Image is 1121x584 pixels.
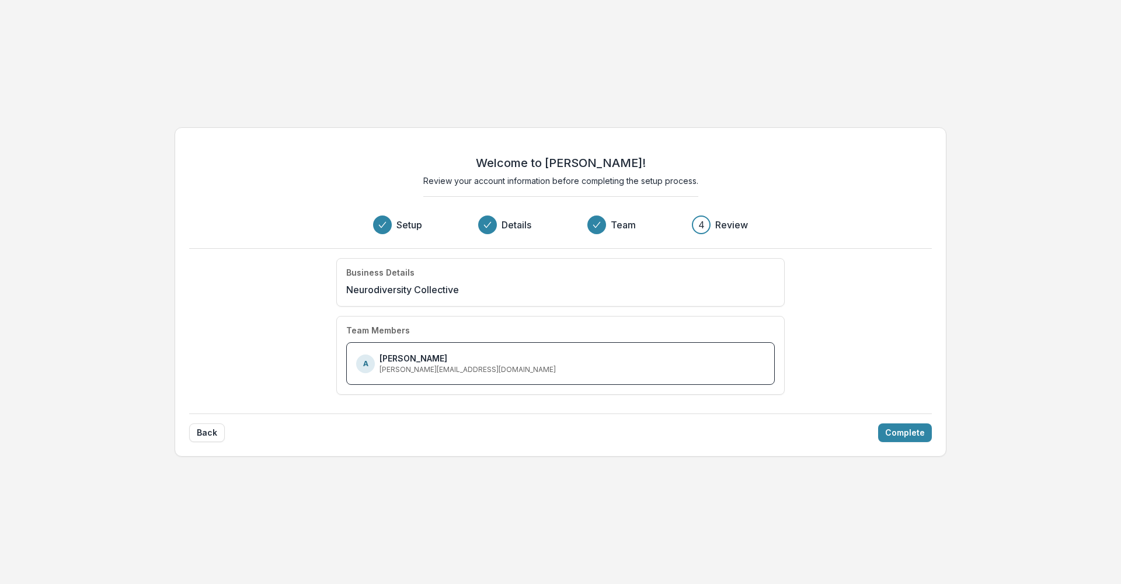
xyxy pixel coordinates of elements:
[373,215,748,234] div: Progress
[346,326,410,336] h4: Team Members
[476,156,646,170] h2: Welcome to [PERSON_NAME]!
[611,218,636,232] h3: Team
[189,423,225,442] button: Back
[502,218,531,232] h3: Details
[423,175,698,187] p: Review your account information before completing the setup process.
[715,218,748,232] h3: Review
[878,423,932,442] button: Complete
[363,359,368,369] p: A
[380,364,556,375] p: [PERSON_NAME][EMAIL_ADDRESS][DOMAIN_NAME]
[346,268,415,278] h4: Business Details
[698,218,705,232] div: 4
[380,352,447,364] p: [PERSON_NAME]
[396,218,422,232] h3: Setup
[346,283,459,297] p: Neurodiversity Collective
